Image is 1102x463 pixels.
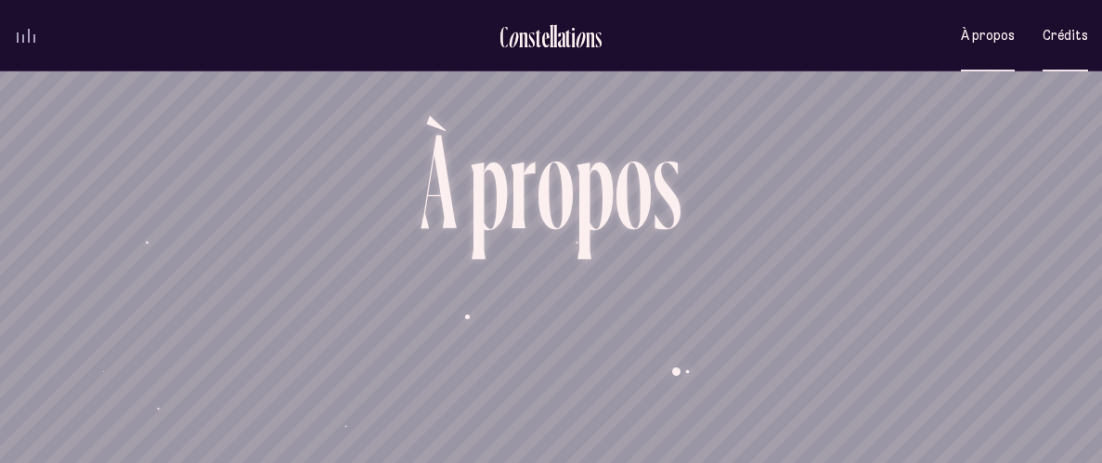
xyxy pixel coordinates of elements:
[14,26,38,45] button: volume audio
[536,21,541,52] div: t
[528,21,536,52] div: s
[565,21,571,52] div: t
[1043,28,1088,44] span: Crédits
[557,21,565,52] div: a
[595,21,603,52] div: s
[519,21,528,52] div: n
[571,21,576,52] div: i
[550,21,553,52] div: l
[541,21,550,52] div: e
[575,21,586,52] div: o
[961,14,1015,58] button: À propos
[1043,14,1088,58] button: Crédits
[553,21,557,52] div: l
[508,21,519,52] div: o
[586,21,595,52] div: n
[499,21,508,52] div: C
[961,28,1015,44] span: À propos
